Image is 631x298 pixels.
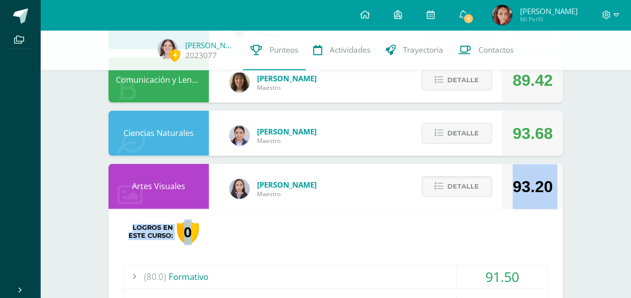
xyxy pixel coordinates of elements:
div: 93.20 [513,164,553,209]
span: 1 [463,13,474,24]
span: [PERSON_NAME] [257,73,317,83]
span: [PERSON_NAME] [257,126,317,136]
a: Contactos [451,30,521,70]
img: 855b3dd62270c154f2b859b7888d8297.png [229,125,249,145]
div: Formativo [124,265,547,288]
a: Punteos [243,30,306,70]
a: Actividades [306,30,378,70]
span: Maestro [257,136,317,145]
span: Contactos [478,45,514,55]
div: Artes Visuales [108,164,209,209]
span: [PERSON_NAME] [520,6,577,16]
img: 35694fb3d471466e11a043d39e0d13e5.png [229,179,249,199]
span: Mi Perfil [520,15,577,24]
button: Detalle [422,70,492,90]
span: Maestro [257,190,317,198]
span: Punteos [270,45,298,55]
span: 4 [169,49,180,61]
span: Logros en este curso: [129,224,173,240]
span: [PERSON_NAME] [257,180,317,190]
div: Ciencias Naturales [108,110,209,156]
span: Maestro [257,83,317,92]
a: 2023077 [185,50,217,61]
div: 89.42 [513,58,553,103]
span: Detalle [447,124,479,142]
button: Detalle [422,176,492,197]
span: Trayectoria [403,45,443,55]
div: 0 [177,219,199,245]
button: Detalle [422,123,492,143]
span: Detalle [447,177,479,196]
a: Trayectoria [378,30,451,70]
span: Detalle [447,71,479,89]
img: af981c19ab41a8c8c613cbb3e42ee0ac.png [229,72,249,92]
div: 93.68 [513,111,553,156]
span: (80.0) [144,265,166,288]
img: 8e64066e6089128660b77ac3f73f70a5.png [158,39,178,59]
div: Comunicación y Lenguaje, Idioma Español [108,57,209,102]
span: Actividades [330,45,370,55]
a: [PERSON_NAME] Noches [185,40,235,50]
img: 1cdd0a7f21a1b83a6925c03ddac28e9e.png [492,5,512,25]
div: 91.50 [457,265,547,288]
